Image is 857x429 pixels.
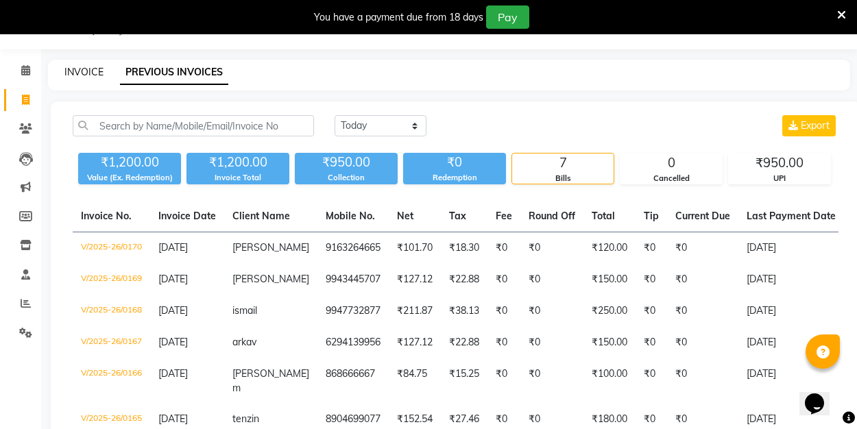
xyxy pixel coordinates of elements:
td: [DATE] [738,358,844,404]
td: ₹120.00 [583,232,636,265]
td: ₹0 [636,232,667,265]
a: INVOICE [64,66,104,78]
td: ₹0 [667,264,738,295]
td: 9163264665 [317,232,389,265]
span: [DATE] [158,367,188,380]
td: ₹0 [667,327,738,358]
div: Invoice Total [186,172,289,184]
span: Export [801,119,830,132]
div: Collection [295,172,398,184]
td: ₹0 [487,327,520,358]
div: ₹1,200.00 [186,153,289,172]
td: [DATE] [738,327,844,358]
div: 0 [620,154,722,173]
span: Net [397,210,413,222]
td: 868666667 [317,358,389,404]
button: Export [782,115,836,136]
td: V/2025-26/0170 [73,232,150,265]
span: [DATE] [158,273,188,285]
td: ₹0 [667,295,738,327]
td: 9947732877 [317,295,389,327]
span: Tip [644,210,659,222]
td: ₹127.12 [389,264,441,295]
td: ₹0 [520,295,583,327]
td: V/2025-26/0169 [73,264,150,295]
span: [PERSON_NAME] [232,273,309,285]
td: [DATE] [738,295,844,327]
span: Current Due [675,210,730,222]
span: Invoice Date [158,210,216,222]
div: ₹0 [403,153,506,172]
span: tenzin [232,413,259,425]
td: ₹0 [667,358,738,404]
button: Pay [486,5,529,29]
td: ₹0 [487,232,520,265]
td: ₹22.88 [441,327,487,358]
td: ₹100.00 [583,358,636,404]
td: ₹0 [520,358,583,404]
td: ₹0 [636,358,667,404]
td: ₹38.13 [441,295,487,327]
div: You have a payment due from 18 days [314,10,483,25]
iframe: chat widget [799,374,843,415]
span: Round Off [529,210,575,222]
td: ₹0 [520,327,583,358]
span: [DATE] [158,304,188,317]
div: UPI [729,173,830,184]
td: ₹84.75 [389,358,441,404]
span: [PERSON_NAME] m [232,367,309,394]
td: ₹150.00 [583,264,636,295]
span: Mobile No. [326,210,375,222]
div: 7 [512,154,614,173]
a: PREVIOUS INVOICES [120,60,228,85]
span: Total [592,210,615,222]
td: [DATE] [738,264,844,295]
span: Fee [496,210,512,222]
td: ₹0 [636,327,667,358]
td: ₹0 [487,358,520,404]
span: [DATE] [158,336,188,348]
td: ₹211.87 [389,295,441,327]
span: Client Name [232,210,290,222]
td: V/2025-26/0167 [73,327,150,358]
td: ₹0 [520,232,583,265]
div: Cancelled [620,173,722,184]
div: ₹950.00 [729,154,830,173]
td: 6294139956 [317,327,389,358]
div: ₹950.00 [295,153,398,172]
td: V/2025-26/0168 [73,295,150,327]
span: [PERSON_NAME] [232,241,309,254]
td: ₹18.30 [441,232,487,265]
td: ₹0 [636,295,667,327]
div: Redemption [403,172,506,184]
td: ₹0 [636,264,667,295]
td: ₹127.12 [389,327,441,358]
td: ₹15.25 [441,358,487,404]
td: ₹0 [487,264,520,295]
input: Search by Name/Mobile/Email/Invoice No [73,115,314,136]
td: ₹101.70 [389,232,441,265]
td: 9943445707 [317,264,389,295]
div: ₹1,200.00 [78,153,181,172]
span: arkav [232,336,256,348]
td: ₹250.00 [583,295,636,327]
span: [DATE] [158,241,188,254]
span: [DATE] [158,413,188,425]
div: Value (Ex. Redemption) [78,172,181,184]
td: ₹22.88 [441,264,487,295]
span: ismail [232,304,257,317]
td: ₹150.00 [583,327,636,358]
td: ₹0 [667,232,738,265]
td: [DATE] [738,232,844,265]
span: Tax [449,210,466,222]
td: V/2025-26/0166 [73,358,150,404]
td: ₹0 [487,295,520,327]
td: ₹0 [520,264,583,295]
div: Bills [512,173,614,184]
span: Invoice No. [81,210,132,222]
span: Last Payment Date [747,210,836,222]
